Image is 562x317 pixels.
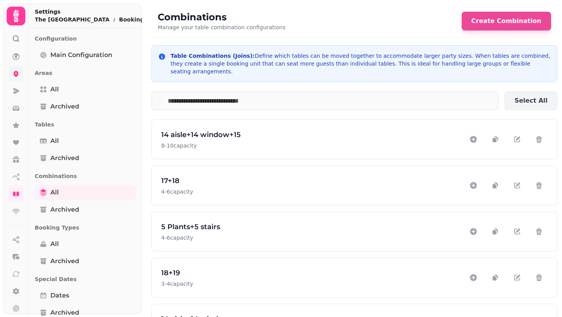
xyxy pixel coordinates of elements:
[161,188,193,196] span: 4 - 6 capacity
[158,11,285,23] h1: Combinations
[514,98,548,104] span: Select All
[50,85,59,94] span: All
[35,32,136,46] p: Configuration
[50,239,59,249] span: All
[50,205,79,214] span: Archived
[161,142,197,150] span: 8 - 10 capacity
[171,52,551,75] div: Define which tables can be moved together to accommodate larger party sizes. When tables are comb...
[35,47,136,63] a: Main Configuration
[50,153,79,163] span: Archived
[50,102,79,111] span: Archived
[119,16,153,23] button: Bookings
[161,280,193,288] span: 3 - 4 capacity
[35,99,136,114] a: Archived
[50,188,59,197] span: All
[35,169,136,183] p: Combinations
[505,91,557,110] button: Select All
[161,267,193,278] h3: 18+19
[471,18,541,24] span: Create Combination
[465,223,482,240] button: Generate extra combinations
[50,256,79,266] span: Archived
[35,221,136,235] p: Booking Types
[50,136,59,146] span: All
[465,131,482,148] button: Generate extra combinations
[50,291,69,300] span: Dates
[35,16,110,23] p: The [GEOGRAPHIC_DATA]
[161,234,193,242] span: 4 - 6 capacity
[35,8,153,16] h2: Settings
[35,202,136,217] a: Archived
[465,269,482,286] button: Generate extra combinations
[35,150,136,166] a: Archived
[161,221,220,232] h3: 5 Plants+5 stairs
[462,12,551,30] button: Create Combination
[35,66,136,80] p: Areas
[35,133,136,149] a: All
[158,23,285,31] p: Manage your table combination configurations
[35,253,136,269] a: Archived
[35,272,136,286] p: Special Dates
[161,175,193,186] h3: 17+18
[35,16,153,23] nav: breadcrumb
[50,50,112,60] span: Main Configuration
[35,288,136,303] a: Dates
[171,53,255,59] strong: Table Combinations (Joins):
[35,82,136,97] a: All
[35,185,136,200] a: All
[35,236,136,252] a: All
[161,129,241,140] h3: 14 aisle+14 window+15
[465,177,482,194] button: Generate extra combinations
[35,118,136,132] p: Tables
